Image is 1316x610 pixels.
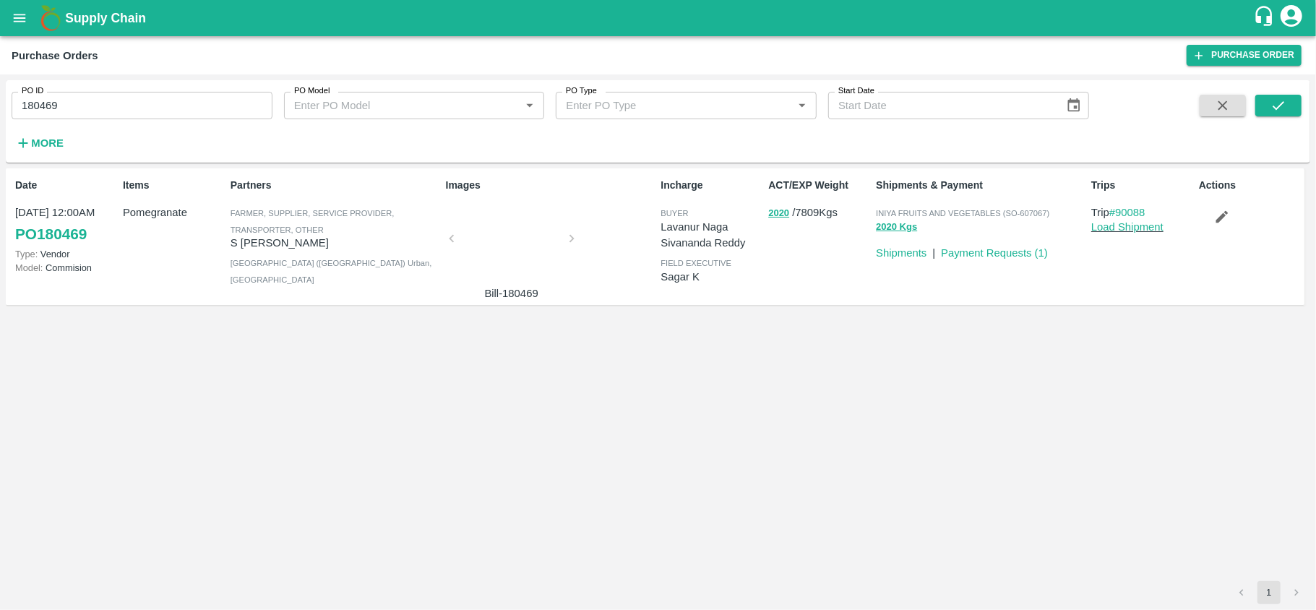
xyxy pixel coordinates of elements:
p: Trip [1091,205,1193,220]
button: Open [793,96,812,115]
button: Choose date [1060,92,1088,119]
p: S [PERSON_NAME] [231,235,440,251]
button: open drawer [3,1,36,35]
a: PO180469 [15,221,87,247]
span: Farmer, Supplier, Service Provider, Transporter, Other [231,209,395,233]
strong: More [31,137,64,149]
a: Shipments [876,247,926,259]
p: ACT/EXP Weight [768,178,870,193]
p: Vendor [15,247,117,261]
input: Start Date [828,92,1054,119]
p: Pomegranate [123,205,225,220]
div: Purchase Orders [12,46,98,65]
a: Supply Chain [65,8,1253,28]
p: Commision [15,261,117,275]
button: More [12,131,67,155]
button: 2020 [768,205,789,222]
span: Type: [15,249,38,259]
button: page 1 [1257,581,1281,604]
div: | [926,239,935,261]
div: customer-support [1253,5,1278,31]
p: Trips [1091,178,1193,193]
img: logo [36,4,65,33]
label: PO Model [294,85,330,97]
input: Enter PO Model [288,96,498,115]
label: PO Type [566,85,597,97]
label: PO ID [22,85,43,97]
a: #90088 [1109,207,1145,218]
span: INIYA FRUITS AND VEGETABLES (SO-607067) [876,209,1049,218]
nav: pagination navigation [1228,581,1310,604]
p: Partners [231,178,440,193]
a: Payment Requests (1) [941,247,1048,259]
p: Items [123,178,225,193]
p: Shipments & Payment [876,178,1085,193]
p: Images [446,178,655,193]
b: Supply Chain [65,11,146,25]
p: [DATE] 12:00AM [15,205,117,220]
button: Open [520,96,539,115]
span: [GEOGRAPHIC_DATA] ([GEOGRAPHIC_DATA]) Urban , [GEOGRAPHIC_DATA] [231,259,432,283]
p: Actions [1199,178,1301,193]
p: Sagar K [661,269,762,285]
p: Bill-180469 [457,285,566,301]
p: Date [15,178,117,193]
p: Incharge [661,178,762,193]
div: account of current user [1278,3,1304,33]
span: Model: [15,262,43,273]
a: Load Shipment [1091,221,1164,233]
input: Enter PO Type [560,96,770,115]
span: field executive [661,259,731,267]
span: buyer [661,209,688,218]
p: Lavanur Naga Sivananda Reddy [661,219,762,252]
input: Enter PO ID [12,92,272,119]
a: Purchase Order [1187,45,1302,66]
label: Start Date [838,85,874,97]
button: 2020 Kgs [876,219,917,236]
p: / 7809 Kgs [768,205,870,221]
